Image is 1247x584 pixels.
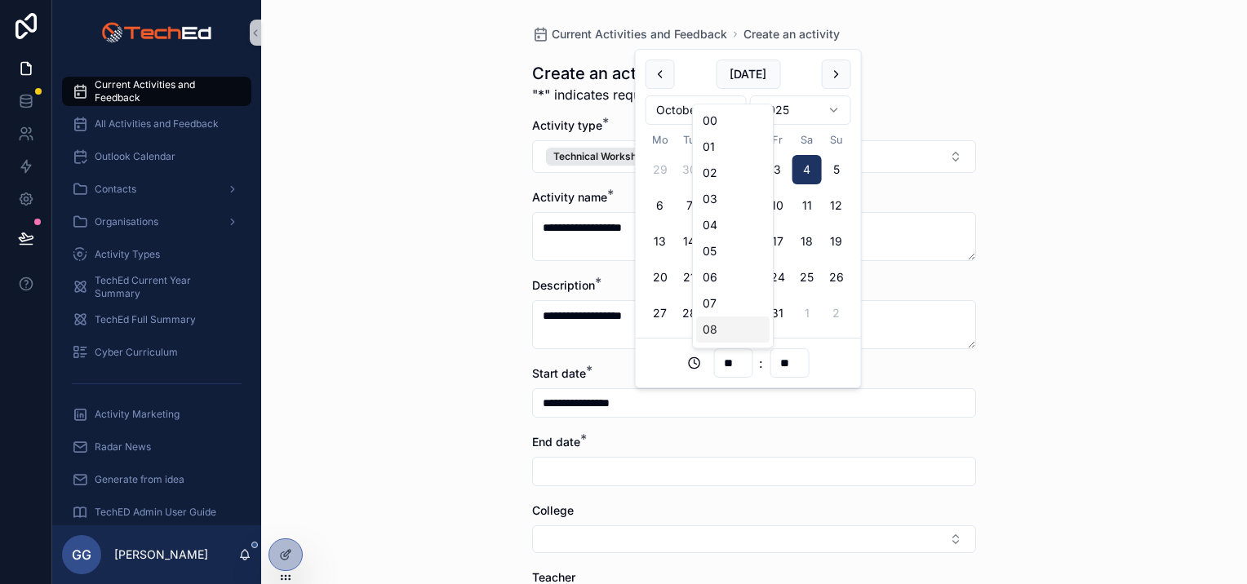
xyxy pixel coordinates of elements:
[646,348,851,378] div: :
[792,191,822,220] button: Saturday, 11 October 2025
[95,150,175,163] span: Outlook Calendar
[52,65,261,525] div: scrollable content
[532,118,602,132] span: Activity type
[62,305,251,334] a: TechEd Full Summary
[696,186,770,212] div: 03
[95,215,158,228] span: Organisations
[696,160,770,186] div: 02
[675,263,704,292] button: Tuesday, 21 October 2025
[716,60,780,89] button: [DATE]
[62,109,251,139] a: All Activities and Feedback
[62,240,251,269] a: Activity Types
[532,85,702,104] span: "*" indicates required fields
[532,278,595,292] span: Description
[552,26,727,42] span: Current Activities and Feedback
[62,207,251,237] a: Organisations
[792,263,822,292] button: Saturday, 25 October 2025
[822,227,851,256] button: Sunday, 19 October 2025
[763,299,792,328] button: Friday, 31 October 2025
[822,131,851,148] th: Sunday
[62,175,251,204] a: Contacts
[646,263,675,292] button: Monday, 20 October 2025
[95,274,235,300] span: TechEd Current Year Summary
[822,155,851,184] button: Sunday, 5 October 2025
[532,26,727,42] a: Current Activities and Feedback
[546,148,672,166] button: Unselect 1
[822,191,851,220] button: Sunday, 12 October 2025
[95,248,160,261] span: Activity Types
[675,131,704,148] th: Tuesday
[62,77,251,106] a: Current Activities and Feedback
[792,299,822,328] button: Saturday, 1 November 2025
[696,212,770,238] div: 04
[696,108,770,134] div: 00
[62,272,251,302] a: TechEd Current Year Summary
[101,20,211,46] img: App logo
[532,366,586,380] span: Start date
[763,155,792,184] button: Friday, 3 October 2025
[532,190,607,204] span: Activity name
[763,227,792,256] button: Friday, 17 October 2025
[532,140,976,173] button: Select Button
[95,440,151,453] span: Radar News
[114,546,208,563] p: [PERSON_NAME]
[62,400,251,429] a: Activity Marketing
[696,264,770,290] div: 06
[696,290,770,316] div: 07
[62,338,251,367] a: Cyber Curriculum
[792,227,822,256] button: Saturday, 18 October 2025
[532,570,575,584] span: Teacher
[675,191,704,220] button: Tuesday, 7 October 2025
[696,343,770,369] div: 09
[646,131,851,328] table: October 2025
[743,26,840,42] a: Create an activity
[763,263,792,292] button: Friday, 24 October 2025
[72,545,91,564] span: GG
[696,316,770,343] div: 08
[532,435,580,449] span: End date
[62,465,251,494] a: Generate from idea
[763,131,792,148] th: Friday
[675,155,704,184] button: Tuesday, 30 September 2025
[822,263,851,292] button: Sunday, 26 October 2025
[646,227,675,256] button: Monday, 13 October 2025
[646,131,675,148] th: Monday
[62,142,251,171] a: Outlook Calendar
[532,503,574,517] span: College
[95,408,180,421] span: Activity Marketing
[646,155,675,184] button: Monday, 29 September 2025
[696,238,770,264] div: 05
[646,299,675,328] button: Monday, 27 October 2025
[763,191,792,220] button: Friday, 10 October 2025
[95,313,196,326] span: TechEd Full Summary
[696,134,770,160] div: 01
[532,62,702,85] h1: Create an activity
[822,299,851,328] button: Sunday, 2 November 2025
[95,78,235,104] span: Current Activities and Feedback
[792,155,822,184] button: Saturday, 4 October 2025, selected
[95,506,216,519] span: TechED Admin User Guide
[532,525,976,553] button: Select Button
[95,183,136,196] span: Contacts
[553,150,648,163] span: Technical Workshop
[95,117,219,131] span: All Activities and Feedback
[95,473,184,486] span: Generate from idea
[646,191,675,220] button: Monday, 6 October 2025
[792,131,822,148] th: Saturday
[95,346,178,359] span: Cyber Curriculum
[692,104,774,348] div: Suggestions
[675,227,704,256] button: Tuesday, 14 October 2025
[62,432,251,462] a: Radar News
[675,299,704,328] button: Tuesday, 28 October 2025
[62,498,251,527] a: TechED Admin User Guide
